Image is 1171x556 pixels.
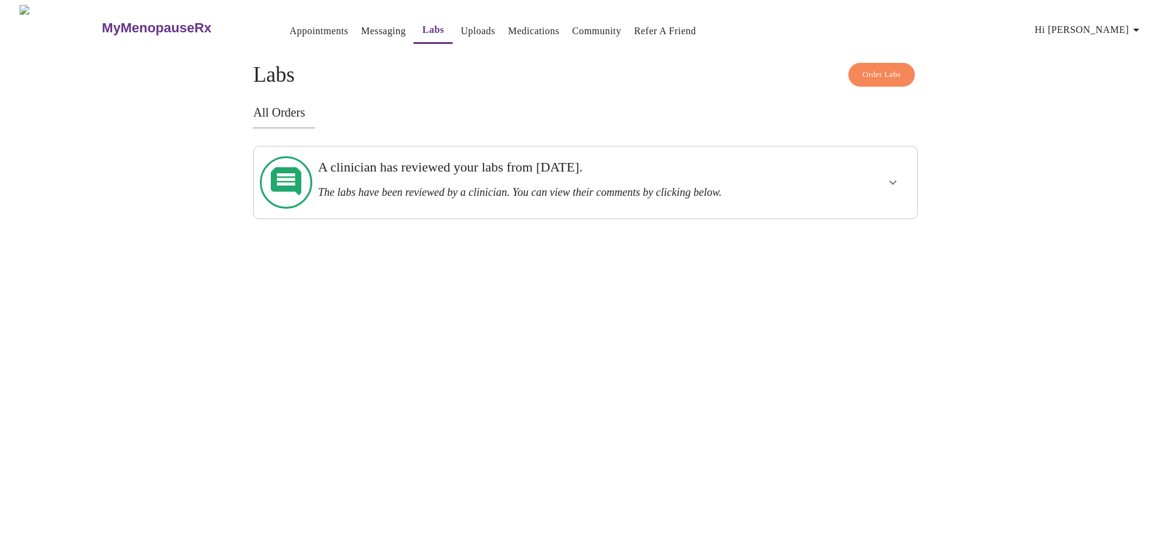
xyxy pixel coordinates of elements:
a: Labs [423,21,445,38]
h4: Labs [253,63,918,87]
a: MyMenopauseRx [101,7,260,49]
img: MyMenopauseRx Logo [20,5,101,51]
button: Messaging [356,19,410,43]
a: Medications [508,23,559,40]
h3: All Orders [253,106,918,120]
h3: A clinician has reviewed your labs from [DATE]. [318,159,789,175]
button: Community [567,19,626,43]
a: Messaging [361,23,406,40]
button: show more [878,168,908,197]
button: Hi [PERSON_NAME] [1030,18,1148,42]
h3: MyMenopauseRx [102,20,212,36]
h3: The labs have been reviewed by a clinician. You can view their comments by clicking below. [318,186,789,199]
button: Appointments [285,19,353,43]
button: Labs [414,18,453,44]
span: Order Labs [862,68,901,82]
a: Uploads [460,23,495,40]
a: Community [572,23,621,40]
button: Uploads [456,19,500,43]
button: Order Labs [848,63,915,87]
a: Refer a Friend [634,23,697,40]
a: Appointments [290,23,348,40]
button: Refer a Friend [629,19,701,43]
span: Hi [PERSON_NAME] [1035,21,1144,38]
button: Medications [503,19,564,43]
